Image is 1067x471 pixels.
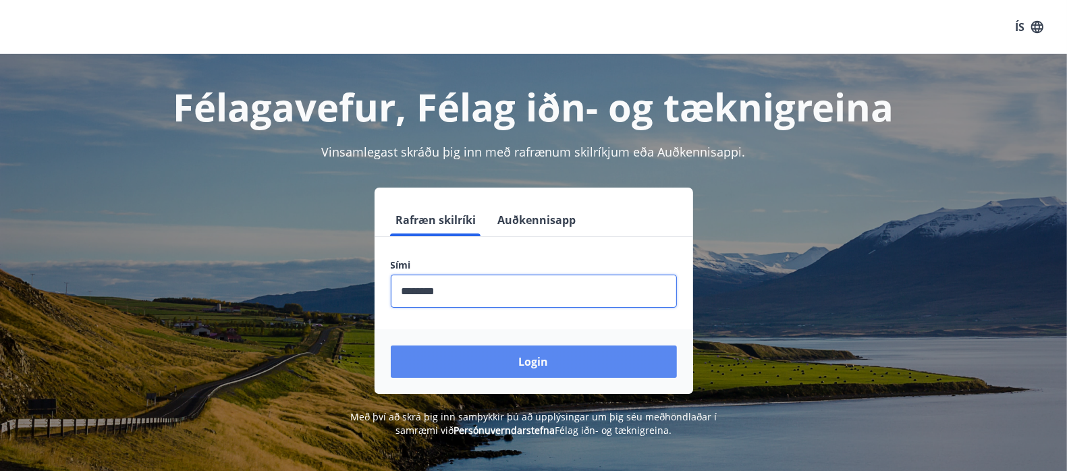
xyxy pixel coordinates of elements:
[391,258,677,272] label: Sími
[64,81,1004,132] h1: Félagavefur, Félag iðn- og tæknigreina
[350,410,717,437] span: Með því að skrá þig inn samþykkir þú að upplýsingar um þig séu meðhöndlaðar í samræmi við Félag i...
[391,204,482,236] button: Rafræn skilríki
[454,424,555,437] a: Persónuverndarstefna
[322,144,746,160] span: Vinsamlegast skráðu þig inn með rafrænum skilríkjum eða Auðkennisappi.
[493,204,582,236] button: Auðkennisapp
[1008,15,1051,39] button: ÍS
[391,345,677,378] button: Login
